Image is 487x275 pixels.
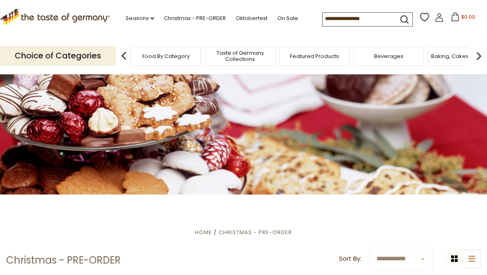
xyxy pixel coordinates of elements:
a: Beverages [374,53,403,59]
a: Oktoberfest [236,14,268,23]
a: Seasons [126,14,154,23]
a: Featured Products [290,53,339,59]
a: Christmas - PRE-ORDER [164,14,226,23]
h1: Christmas - PRE-ORDER [6,254,121,266]
a: Christmas - PRE-ORDER [219,228,292,236]
img: previous arrow [116,48,132,64]
img: next arrow [471,48,487,64]
a: Taste of Germany Collections [208,50,273,62]
button: $0.00 [445,12,480,25]
a: Food By Category [142,53,190,59]
a: Home [195,228,212,236]
label: Sort By: [339,254,361,264]
span: $0.00 [461,13,475,20]
a: On Sale [277,14,298,23]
